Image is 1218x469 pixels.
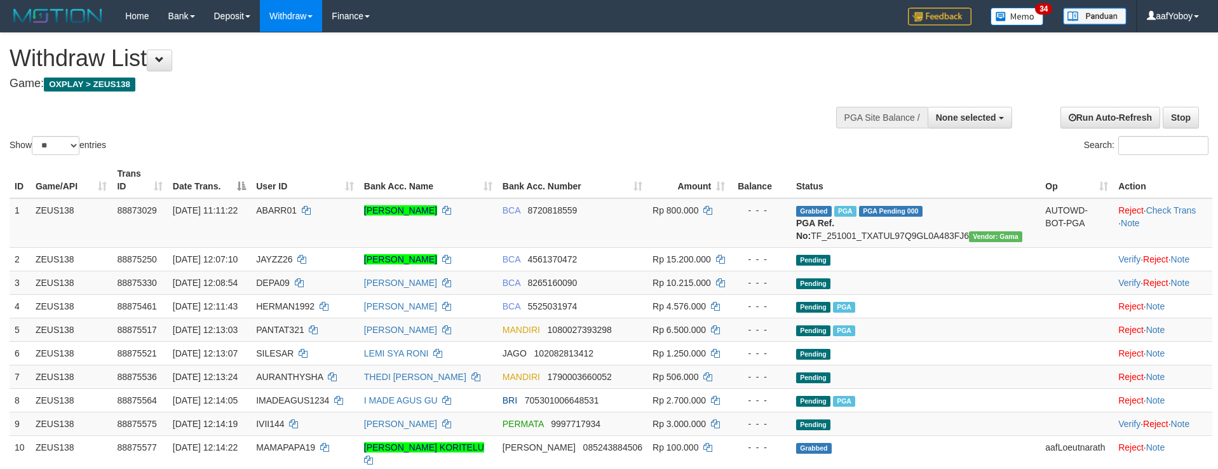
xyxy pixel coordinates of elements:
span: Rp 506.000 [653,372,698,382]
a: Note [1121,218,1140,228]
span: 88875330 [117,278,156,288]
a: Reject [1118,301,1144,311]
td: · · [1113,247,1212,271]
span: IVII144 [256,419,284,429]
td: ZEUS138 [30,247,112,271]
a: Stop [1163,107,1199,128]
span: [DATE] 12:13:24 [173,372,238,382]
td: TF_251001_TXATUL97Q9GL0A483FJ6 [791,198,1040,248]
label: Show entries [10,136,106,155]
td: · [1113,365,1212,388]
span: 88875461 [117,301,156,311]
span: 88875577 [117,442,156,452]
td: ZEUS138 [30,341,112,365]
span: 88875536 [117,372,156,382]
input: Search: [1118,136,1208,155]
td: ZEUS138 [30,388,112,412]
span: Rp 100.000 [653,442,698,452]
span: Grabbed [796,443,832,454]
span: BCA [503,278,520,288]
a: Reject [1118,442,1144,452]
a: Reject [1118,372,1144,382]
a: Note [1146,348,1165,358]
a: [PERSON_NAME] [364,325,437,335]
h4: Game: [10,78,799,90]
a: Reject [1143,419,1168,429]
td: 6 [10,341,30,365]
span: Rp 4.576.000 [653,301,706,311]
span: Rp 6.500.000 [653,325,706,335]
th: Action [1113,162,1212,198]
td: 1 [10,198,30,248]
td: ZEUS138 [30,198,112,248]
th: Trans ID: activate to sort column ascending [112,162,167,198]
span: 88875517 [117,325,156,335]
a: Note [1146,325,1165,335]
span: [DATE] 12:13:07 [173,348,238,358]
a: Reject [1118,325,1144,335]
span: Copy 4561370472 to clipboard [527,254,577,264]
span: Pending [796,396,830,407]
img: MOTION_logo.png [10,6,106,25]
span: MAMAPAPA19 [256,442,315,452]
td: 8 [10,388,30,412]
h1: Withdraw List [10,46,799,71]
span: IMADEAGUS1234 [256,395,329,405]
th: Game/API: activate to sort column ascending [30,162,112,198]
span: OXPLAY > ZEUS138 [44,78,135,92]
td: 7 [10,365,30,388]
td: · · [1113,412,1212,435]
span: Pending [796,255,830,266]
span: Pending [796,419,830,430]
span: BRI [503,395,517,405]
div: - - - [735,253,786,266]
span: JAYZZ26 [256,254,292,264]
a: Reject [1143,254,1168,264]
span: PANTAT321 [256,325,304,335]
span: [DATE] 12:07:10 [173,254,238,264]
span: Copy 1080027393298 to clipboard [548,325,612,335]
span: Rp 10.215.000 [653,278,711,288]
span: ABARR01 [256,205,297,215]
div: - - - [735,441,786,454]
span: Grabbed [796,206,832,217]
div: - - - [735,347,786,360]
img: panduan.png [1063,8,1127,25]
span: Marked by aafnoeunsreypich [833,302,855,313]
span: [DATE] 12:11:43 [173,301,238,311]
div: - - - [735,418,786,430]
a: Verify [1118,278,1140,288]
a: Note [1171,419,1190,429]
th: Amount: activate to sort column ascending [647,162,730,198]
td: · [1113,341,1212,365]
a: Check Trans [1146,205,1196,215]
span: 34 [1035,3,1052,15]
span: Copy 9997717934 to clipboard [551,419,600,429]
td: AUTOWD-BOT-PGA [1040,198,1113,248]
span: BCA [503,301,520,311]
span: 88875564 [117,395,156,405]
span: 88873029 [117,205,156,215]
th: Status [791,162,1040,198]
span: Copy 8265160090 to clipboard [527,278,577,288]
span: Pending [796,278,830,289]
span: Marked by aafsolysreylen [833,325,855,336]
span: Rp 2.700.000 [653,395,706,405]
span: Pending [796,325,830,336]
th: Bank Acc. Name: activate to sort column ascending [359,162,497,198]
span: Marked by aafnoeunsreypich [834,206,856,217]
a: Verify [1118,419,1140,429]
a: LEMI SYA RONI [364,348,429,358]
span: Copy 705301006648531 to clipboard [525,395,599,405]
div: - - - [735,204,786,217]
th: Date Trans.: activate to sort column descending [168,162,251,198]
a: [PERSON_NAME] [364,301,437,311]
td: 4 [10,294,30,318]
a: Note [1146,395,1165,405]
span: [DATE] 12:14:22 [173,442,238,452]
div: - - - [735,323,786,336]
a: Reject [1118,348,1144,358]
td: · · [1113,271,1212,294]
td: ZEUS138 [30,412,112,435]
div: - - - [735,394,786,407]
